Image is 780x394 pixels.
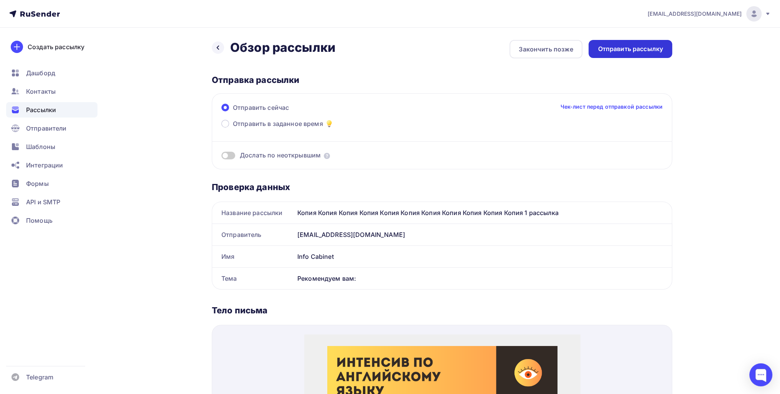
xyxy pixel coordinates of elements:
span: Дослать по неоткрывшим [240,151,321,160]
img: photo.png [23,12,253,141]
div: Вы были приглашены на интенсив по Английскому языку, выберите удобное для вас время… С нас пошаго... [35,180,242,235]
a: Контакты [6,84,97,99]
div: Создать рассылку [28,42,84,51]
div: Тело письма [212,305,672,316]
span: Отправить сейчас [233,103,289,112]
div: Копия Копия Копия Копия Копия Копия Копия Копия Копия Копия Копия 1 рассылка [294,202,672,223]
span: Отправители [26,124,67,133]
span: Шаблоны [26,142,55,151]
span: Отправить в заданное время [233,119,323,128]
a: Чек-лист перед отправкой рассылки [560,103,663,111]
div: Info Cabinet [294,246,672,267]
div: Рекомендуем вам: [294,268,672,289]
div: Персональное приглашение [35,153,242,169]
span: API и SMTP [26,197,60,207]
div: [EMAIL_ADDRESS][DOMAIN_NAME] [294,224,672,245]
div: Закончить позже [519,45,573,54]
div: Тема [212,268,294,289]
h2: Обзор рассылки [230,40,335,55]
div: Отправитель [212,224,294,245]
a: Шаблоны [6,139,97,154]
a: [EMAIL_ADDRESS][DOMAIN_NAME] [648,6,771,22]
span: Дашборд [26,68,55,78]
a: Отправители [6,121,97,136]
a: Формы [6,176,97,191]
span: Помощь [26,216,53,225]
span: Контакты [26,87,56,96]
a: Рассылки [6,102,97,118]
span: [EMAIL_ADDRESS][DOMAIN_NAME] [648,10,742,18]
span: Рассылки [26,105,56,114]
div: Название рассылки [212,202,294,223]
span: Telegram [26,372,53,382]
a: Дашборд [6,65,97,81]
div: Отправить рассылку [598,45,663,53]
span: Интеграции [26,161,63,170]
a: Перейти [114,253,161,273]
div: Имя [212,246,294,267]
div: Проверка данных [212,182,672,192]
div: Отправка рассылки [212,74,672,85]
span: Формы [26,179,49,188]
